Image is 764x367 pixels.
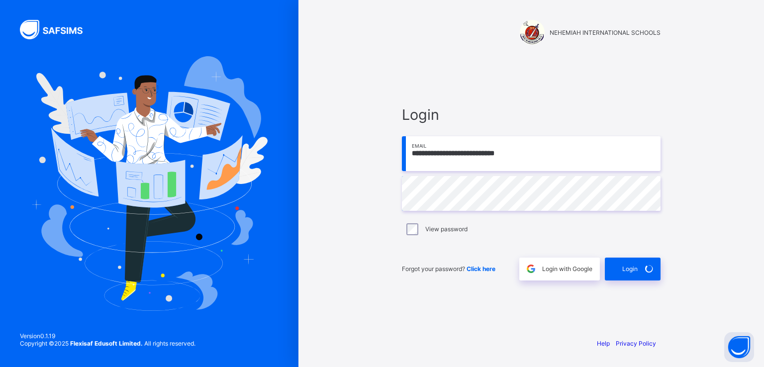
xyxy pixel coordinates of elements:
[597,340,610,347] a: Help
[467,265,495,273] a: Click here
[20,20,95,39] img: SAFSIMS Logo
[525,263,537,275] img: google.396cfc9801f0270233282035f929180a.svg
[31,56,268,311] img: Hero Image
[542,265,592,273] span: Login with Google
[20,332,195,340] span: Version 0.1.19
[550,29,661,36] span: NEHEMIAH INTERNATIONAL SCHOOLS
[616,340,656,347] a: Privacy Policy
[402,265,495,273] span: Forgot your password?
[20,340,195,347] span: Copyright © 2025 All rights reserved.
[622,265,638,273] span: Login
[70,340,143,347] strong: Flexisaf Edusoft Limited.
[724,332,754,362] button: Open asap
[425,225,468,233] label: View password
[402,106,661,123] span: Login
